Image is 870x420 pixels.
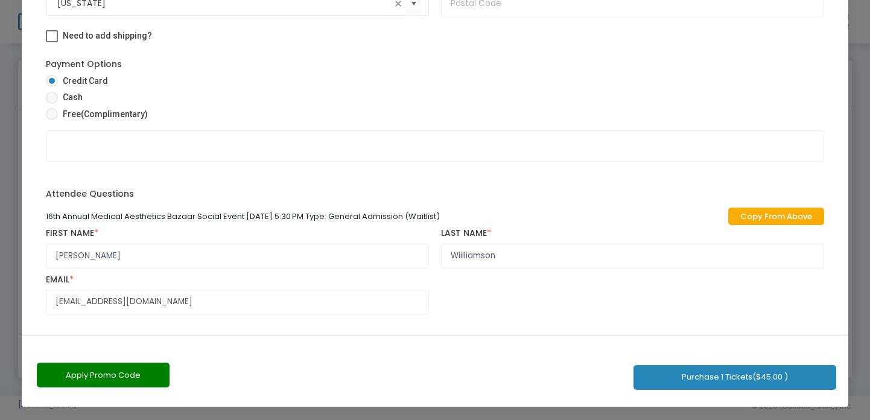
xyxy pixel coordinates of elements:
[46,228,429,239] label: First Name
[81,109,148,119] span: (Complimentary)
[46,290,429,314] input: Email
[58,108,148,121] span: Free
[46,275,429,285] label: Email
[441,228,824,239] label: Last Name
[46,188,134,200] label: Attendee Questions
[46,131,824,189] iframe: Secure Credit Card Form
[58,75,108,87] span: Credit Card
[46,244,429,269] input: First Name
[441,244,824,269] input: Last Name
[58,91,83,104] span: Cash
[728,208,824,225] a: Copy From Above
[633,365,836,390] button: Purchase 1 Tickets($45.00 )
[46,211,440,222] span: 16th Annual Medical Aesthetics Bazaar Social Event [DATE] 5:30 PM Type: General Admission (Waitlist)
[46,58,122,71] label: Payment Options
[37,363,170,387] button: Apply Promo Code
[63,31,152,40] span: Need to add shipping?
